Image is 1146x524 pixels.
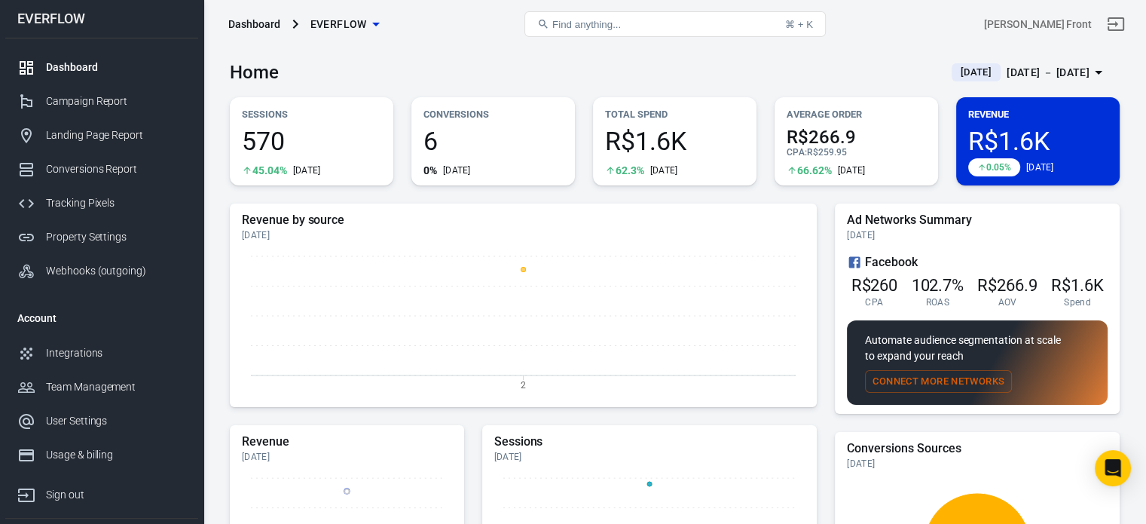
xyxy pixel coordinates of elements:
[5,370,198,404] a: Team Management
[293,164,321,176] div: [DATE]
[787,147,807,158] span: CPA :
[616,165,644,176] span: 62.3%
[228,17,280,32] div: Dashboard
[847,458,1108,470] div: [DATE]
[46,379,186,395] div: Team Management
[46,413,186,429] div: User Settings
[552,19,621,30] span: Find anything...
[847,253,862,271] svg: Facebook Ads
[46,60,186,75] div: Dashboard
[5,186,198,220] a: Tracking Pixels
[242,434,452,449] h5: Revenue
[650,164,678,176] div: [DATE]
[807,147,847,158] span: R$259.95
[494,434,805,449] h5: Sessions
[46,263,186,279] div: Webhooks (outgoing)
[46,447,186,463] div: Usage & billing
[242,106,381,122] p: Sessions
[5,254,198,288] a: Webhooks (outgoing)
[847,213,1108,228] h5: Ad Networks Summary
[5,472,198,512] a: Sign out
[911,276,964,295] span: 102.7%
[423,106,563,122] p: Conversions
[797,165,832,176] span: 66.62%
[605,128,744,154] span: R$1.6K
[242,229,805,241] div: [DATE]
[46,127,186,143] div: Landing Page Report
[524,11,826,37] button: Find anything...⌘ + K
[46,345,186,361] div: Integrations
[787,106,926,122] p: Average Order
[940,60,1120,85] button: [DATE][DATE] － [DATE]
[865,296,883,308] span: CPA
[1026,161,1054,173] div: [DATE]
[252,165,287,176] span: 45.04%
[968,128,1108,154] span: R$1.6K
[1007,63,1089,82] div: [DATE] － [DATE]
[46,195,186,211] div: Tracking Pixels
[865,370,1012,394] button: Connect More Networks
[5,438,198,472] a: Usage & billing
[5,12,198,26] div: EVERFLOW
[1051,276,1104,295] span: R$1.6K
[242,128,381,154] span: 570
[46,229,186,245] div: Property Settings
[785,19,813,30] div: ⌘ + K
[968,106,1108,122] p: Revenue
[443,164,471,176] div: [DATE]
[242,213,805,228] h5: Revenue by source
[1098,6,1134,42] a: Sign out
[1095,450,1131,486] div: Open Intercom Messenger
[5,51,198,84] a: Dashboard
[5,300,198,336] li: Account
[847,229,1108,241] div: [DATE]
[605,106,744,122] p: Total Spend
[851,276,897,295] span: R$260
[998,296,1017,308] span: AOV
[242,451,452,463] div: [DATE]
[521,379,526,390] tspan: 2
[955,65,998,80] span: [DATE]
[494,451,805,463] div: [DATE]
[847,441,1108,456] h5: Conversions Sources
[977,276,1038,295] span: R$266.9
[5,118,198,152] a: Landing Page Report
[5,152,198,186] a: Conversions Report
[984,17,1092,32] div: Account id: KGa5hiGJ
[230,62,279,83] h3: Home
[5,404,198,438] a: User Settings
[787,128,926,146] span: R$266.9
[1064,296,1091,308] span: Spend
[423,128,563,154] span: 6
[5,220,198,254] a: Property Settings
[838,164,866,176] div: [DATE]
[310,15,367,34] span: EVERFLOW
[5,84,198,118] a: Campaign Report
[926,296,949,308] span: ROAS
[865,332,1089,364] p: Automate audience segmentation at scale to expand your reach
[304,11,385,38] button: EVERFLOW
[46,487,186,503] div: Sign out
[5,336,198,370] a: Integrations
[986,163,1011,172] span: 0.05%
[46,93,186,109] div: Campaign Report
[423,165,437,176] span: 0%
[847,253,1108,271] div: Facebook
[46,161,186,177] div: Conversions Report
